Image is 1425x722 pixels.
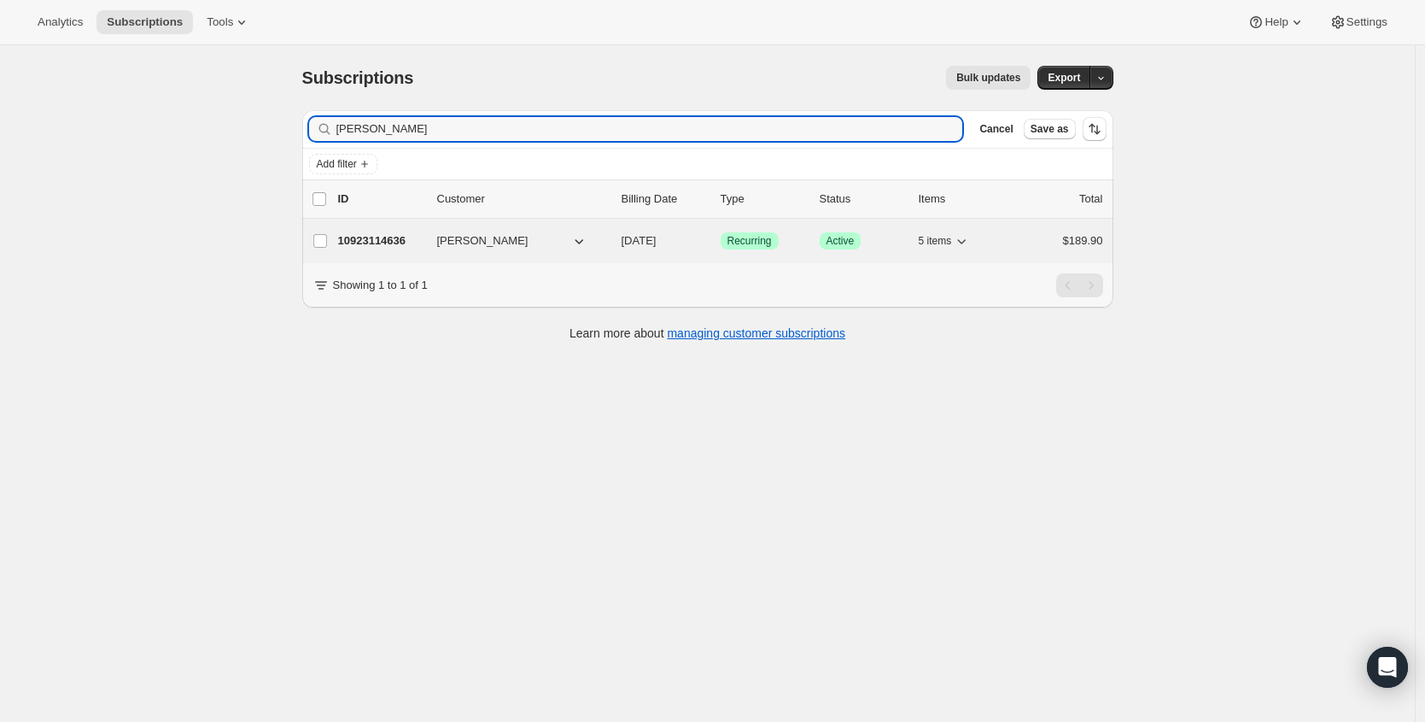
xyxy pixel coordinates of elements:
span: Active [826,234,855,248]
div: 10923114636[PERSON_NAME][DATE]SuccessRecurringSuccessActive5 items$189.90 [338,229,1103,253]
div: Type [721,191,806,208]
div: IDCustomerBilling DateTypeStatusItemsTotal [338,191,1103,208]
div: Items [919,191,1004,208]
p: ID [338,191,423,208]
button: Cancel [972,119,1019,139]
span: Add filter [317,157,357,171]
span: 5 items [919,234,952,248]
p: Status [820,191,905,208]
span: Export [1048,71,1080,85]
span: Subscriptions [107,15,183,29]
p: 10923114636 [338,232,423,249]
span: Bulk updates [956,71,1020,85]
span: Cancel [979,122,1013,136]
nav: Pagination [1056,273,1103,297]
button: [PERSON_NAME] [427,227,598,255]
p: Showing 1 to 1 of 1 [333,277,428,294]
span: [DATE] [622,234,657,247]
p: Total [1079,191,1102,208]
span: Subscriptions [302,68,414,87]
span: $189.90 [1063,234,1103,247]
button: Help [1237,10,1315,34]
span: Save as [1031,122,1069,136]
button: Sort the results [1083,117,1107,141]
button: Tools [196,10,260,34]
p: Customer [437,191,608,208]
button: Analytics [27,10,93,34]
span: Help [1264,15,1288,29]
button: Export [1037,66,1090,90]
button: Settings [1319,10,1398,34]
div: Open Intercom Messenger [1367,647,1408,688]
button: Bulk updates [946,66,1031,90]
span: [PERSON_NAME] [437,232,529,249]
span: Tools [207,15,233,29]
button: Subscriptions [96,10,193,34]
button: Add filter [309,154,377,174]
span: Analytics [38,15,83,29]
p: Billing Date [622,191,707,208]
button: 5 items [919,229,971,253]
a: managing customer subscriptions [667,326,845,340]
p: Learn more about [569,325,845,342]
span: Settings [1346,15,1387,29]
input: Filter subscribers [336,117,963,141]
span: Recurring [727,234,772,248]
button: Save as [1024,119,1076,139]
